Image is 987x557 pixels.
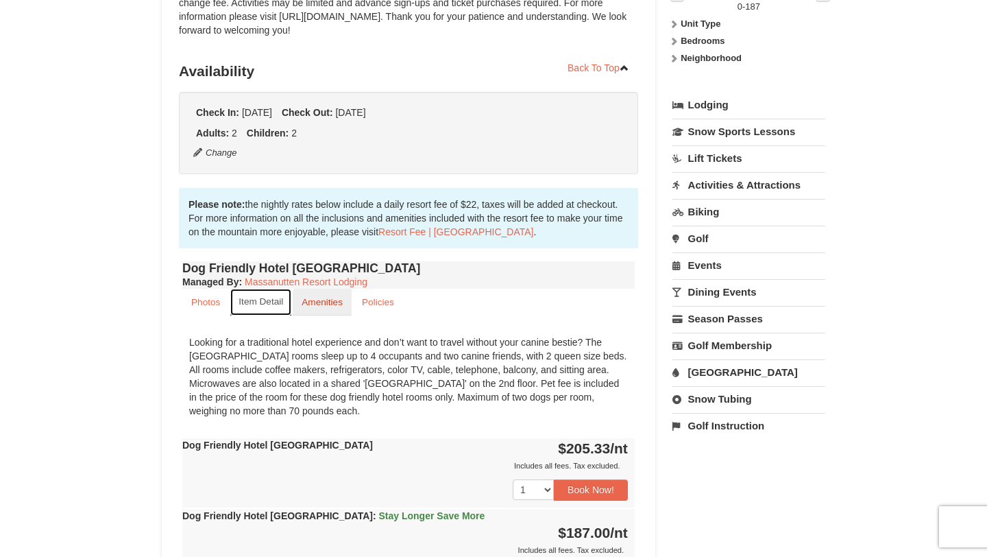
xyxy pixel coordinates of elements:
[559,58,638,78] a: Back To Top
[188,199,245,210] strong: Please note:
[182,276,242,287] strong: :
[610,525,628,541] span: /nt
[239,296,283,307] small: Item Detail
[672,333,825,358] a: Golf Membership
[672,119,825,144] a: Snow Sports Lessons
[196,128,229,139] strong: Adults:
[245,276,367,287] a: Massanutten Resort Lodging
[182,510,485,521] strong: Dog Friendly Hotel [GEOGRAPHIC_DATA]
[672,306,825,331] a: Season Passes
[554,479,628,500] button: Book Now!
[230,289,291,316] a: Item Detail
[242,107,272,118] span: [DATE]
[193,145,238,161] button: Change
[681,19,720,29] strong: Unit Type
[353,289,403,316] a: Policies
[179,188,638,248] div: the nightly rates below include a daily resort fee of $22, taxes will be added at checkout. For m...
[558,525,610,541] span: $187.00
[672,252,825,278] a: Events
[182,276,239,287] span: Managed By
[335,107,365,118] span: [DATE]
[196,107,239,118] strong: Check In:
[681,36,724,46] strong: Bedrooms
[182,329,635,425] div: Looking for a traditional hotel experience and don’t want to travel without your canine bestie? T...
[672,386,825,412] a: Snow Tubing
[379,510,485,521] span: Stay Longer Save More
[282,107,333,118] strong: Check Out:
[302,297,343,307] small: Amenities
[672,172,825,198] a: Activities & Attractions
[672,199,825,224] a: Biking
[182,289,229,316] a: Photos
[232,128,237,139] span: 2
[293,289,352,316] a: Amenities
[672,93,825,117] a: Lodging
[738,1,742,12] span: 0
[373,510,376,521] span: :
[182,543,628,557] div: Includes all fees. Tax excluded.
[191,297,220,307] small: Photos
[672,226,825,251] a: Golf
[558,440,628,456] strong: $205.33
[182,459,628,473] div: Includes all fees. Tax excluded.
[745,1,760,12] span: 187
[182,440,373,451] strong: Dog Friendly Hotel [GEOGRAPHIC_DATA]
[291,128,297,139] span: 2
[247,128,289,139] strong: Children:
[610,440,628,456] span: /nt
[362,297,394,307] small: Policies
[182,261,635,275] h4: Dog Friendly Hotel [GEOGRAPHIC_DATA]
[672,279,825,305] a: Dining Events
[672,145,825,171] a: Lift Tickets
[179,58,638,85] h3: Availability
[378,226,533,237] a: Resort Fee | [GEOGRAPHIC_DATA]
[681,53,742,63] strong: Neighborhood
[672,413,825,438] a: Golf Instruction
[672,359,825,385] a: [GEOGRAPHIC_DATA]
